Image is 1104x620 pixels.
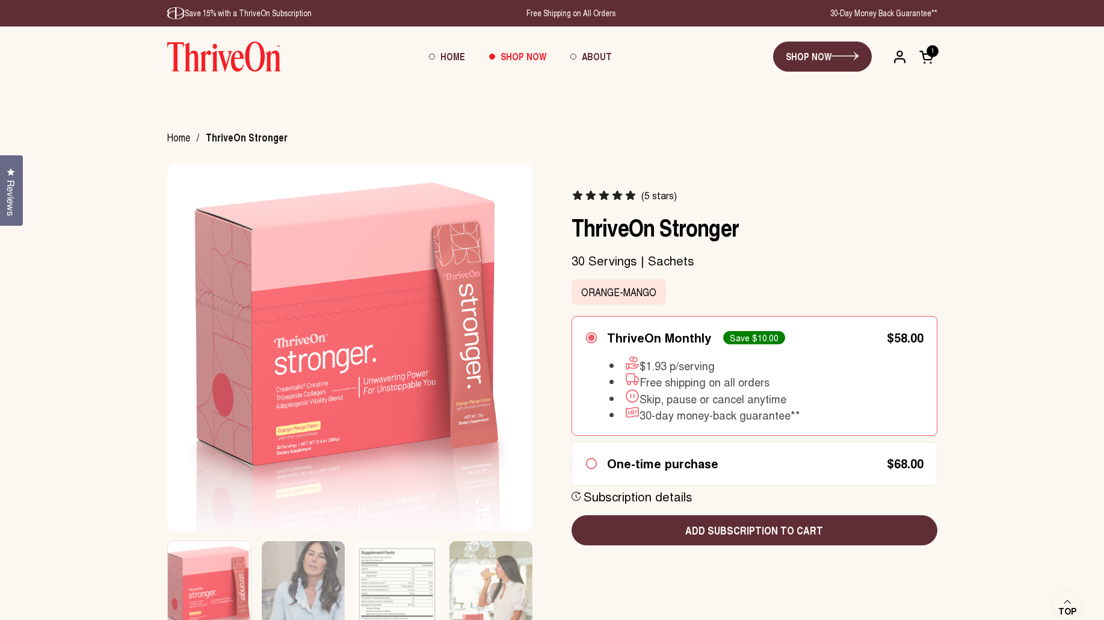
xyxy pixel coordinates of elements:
[609,389,800,406] li: Skip, pause or cancel anytime
[607,330,711,345] div: ThriveOn Monthly
[887,457,924,470] div: $68.00
[572,212,937,241] h1: ThriveOn Stronger
[167,7,312,19] p: Save 15% with a ThriveOn Subscription
[167,165,533,531] img: Box of ThriveOn Stronger supplement with a pink design on a white background
[3,180,19,216] span: Reviews
[558,40,624,73] a: About
[773,42,872,72] a: SHOP NOW
[887,332,924,344] div: $58.00
[572,253,937,268] p: 30 Servings | Sachets
[641,190,677,202] span: (5 stars)
[609,405,800,422] li: 30-day money-back guarantee**
[584,489,692,504] div: Subscription details
[1058,606,1076,617] span: Top
[167,130,190,144] a: Home
[609,356,800,373] li: $1.93 p/serving
[572,279,666,305] label: Orange-Mango
[197,132,199,144] span: /
[167,130,190,146] span: Home
[501,49,546,63] span: Shop Now
[830,7,937,19] p: 30-Day Money Back Guarantee**
[607,456,718,471] div: One-time purchase
[723,331,785,344] div: Save $10.00
[440,49,465,63] span: Home
[572,515,937,545] button: Add subscription to cart
[581,522,928,538] span: Add subscription to cart
[582,49,612,63] span: About
[206,132,288,144] span: ThriveOn Stronger
[526,7,615,19] p: Free Shipping on All Orders
[417,40,477,73] a: Home
[609,372,800,389] li: Free shipping on all orders
[477,40,558,73] a: Shop Now
[167,132,303,144] nav: breadcrumbs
